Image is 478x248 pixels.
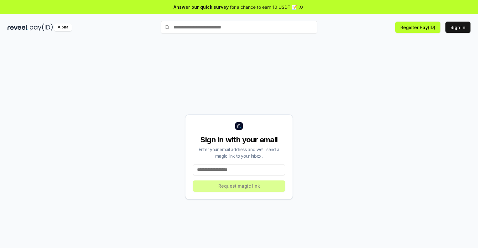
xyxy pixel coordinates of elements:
button: Register Pay(ID) [395,22,440,33]
button: Sign In [445,22,470,33]
span: for a chance to earn 10 USDT 📝 [230,4,297,10]
div: Alpha [54,23,72,31]
img: logo_small [235,122,243,130]
div: Enter your email address and we’ll send a magic link to your inbox. [193,146,285,159]
img: pay_id [30,23,53,31]
div: Sign in with your email [193,135,285,145]
span: Answer our quick survey [174,4,229,10]
img: reveel_dark [8,23,29,31]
